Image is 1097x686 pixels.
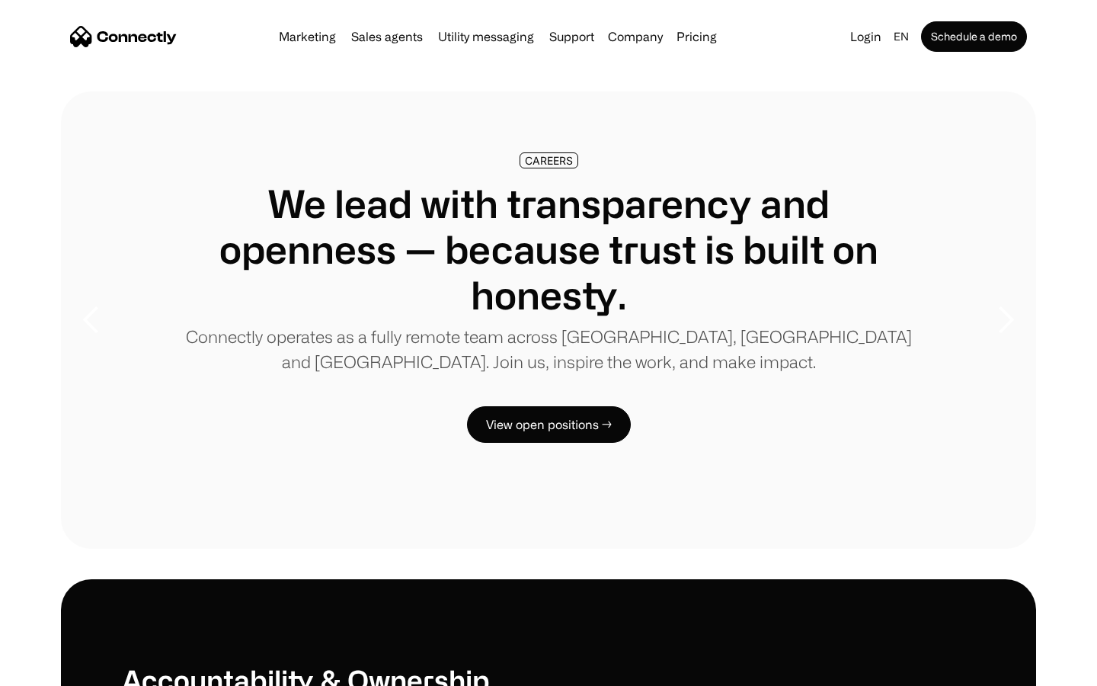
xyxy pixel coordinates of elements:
h1: We lead with transparency and openness — because trust is built on honesty. [183,181,914,318]
a: View open positions → [467,406,631,443]
a: Support [543,30,600,43]
a: Schedule a demo [921,21,1027,52]
a: Sales agents [345,30,429,43]
div: CAREERS [525,155,573,166]
p: Connectly operates as a fully remote team across [GEOGRAPHIC_DATA], [GEOGRAPHIC_DATA] and [GEOGRA... [183,324,914,374]
a: Login [844,26,888,47]
ul: Language list [30,659,91,681]
a: Marketing [273,30,342,43]
div: Company [608,26,663,47]
div: en [894,26,909,47]
a: Pricing [670,30,723,43]
a: Utility messaging [432,30,540,43]
aside: Language selected: English [15,658,91,681]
